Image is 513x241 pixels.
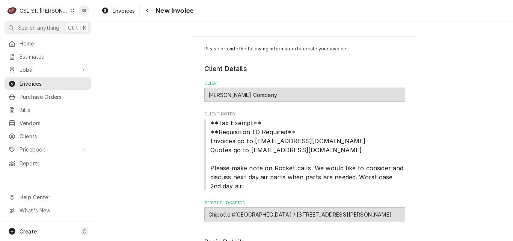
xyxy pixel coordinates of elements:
[204,118,405,191] span: Client Notes
[20,80,88,88] span: Invoices
[7,5,17,16] div: C
[5,104,91,116] a: Bills
[98,5,138,17] a: Invoices
[83,24,86,32] span: K
[5,64,91,76] a: Go to Jobs
[20,93,88,101] span: Purchase Orders
[5,21,91,34] button: Search anythingCtrlK
[20,106,88,114] span: Bills
[7,5,17,16] div: CSI St. Louis's Avatar
[5,77,91,90] a: Invoices
[20,159,88,167] span: Reports
[5,91,91,103] a: Purchase Orders
[141,5,153,17] button: Navigate back
[20,193,87,201] span: Help Center
[204,200,405,221] div: Service Location
[20,119,88,127] span: Vendors
[5,191,91,203] a: Go to Help Center
[83,227,86,235] span: C
[5,50,91,63] a: Estimates
[204,88,405,102] div: Vivian Company
[20,53,88,61] span: Estimates
[5,130,91,142] a: Clients
[204,45,405,52] p: Please provide the following information to create your invoice:
[204,200,405,206] label: Service Location
[20,7,68,15] div: CSI St. [PERSON_NAME]
[18,24,59,32] span: Search anything
[68,24,78,32] span: Ctrl
[204,64,405,74] legend: Client Details
[204,111,405,191] div: Client Notes
[20,132,88,140] span: Clients
[210,119,406,190] span: **Tax Exempt** **Requisition ID Required** Invoices go to [EMAIL_ADDRESS][DOMAIN_NAME] Quotes go ...
[20,39,88,47] span: Home
[204,207,405,221] div: Chipotle #4912 Rock Hill / 9621 Manchester Rd, St. Louis, MO 63119
[79,5,89,16] div: SR
[5,37,91,50] a: Home
[20,146,76,153] span: Pricebook
[5,204,91,217] a: Go to What's New
[5,157,91,170] a: Reports
[204,80,405,86] label: Client
[79,5,89,16] div: Stephani Roth's Avatar
[113,7,135,15] span: Invoices
[204,111,405,117] span: Client Notes
[5,117,91,129] a: Vendors
[20,66,76,74] span: Jobs
[204,80,405,102] div: Client
[20,228,37,235] span: Create
[5,143,91,156] a: Go to Pricebook
[20,206,87,214] span: What's New
[153,6,194,16] span: New Invoice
